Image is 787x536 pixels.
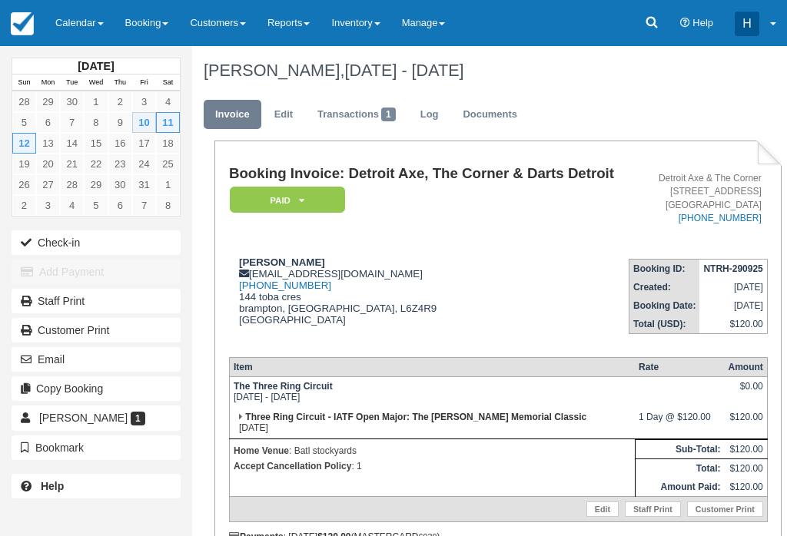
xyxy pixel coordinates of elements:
button: Bookmark [12,435,181,460]
p: : 1 [234,458,631,474]
a: Log [409,100,450,130]
a: 5 [12,112,36,133]
th: Amount Paid: [635,478,724,497]
td: [DATE] [229,408,635,439]
a: [PHONE_NUMBER] [679,213,762,223]
a: Transactions1 [306,100,407,130]
a: 22 [84,154,108,174]
a: Help [12,474,181,498]
th: Tue [60,74,84,91]
a: 3 [36,195,60,216]
div: [EMAIL_ADDRESS][DOMAIN_NAME] 144 toba cres brampton, [GEOGRAPHIC_DATA], L6Z4R9 [GEOGRAPHIC_DATA] [229,256,625,345]
a: 1 [156,174,180,195]
th: Total (USD): [629,315,700,334]
a: 6 [36,112,60,133]
a: 10 [132,112,156,133]
th: Mon [36,74,60,91]
a: 8 [84,112,108,133]
strong: Three Ring Circuit - IATF Open Major: The [PERSON_NAME] Memorial Classic [245,412,586,422]
a: 13 [36,133,60,154]
th: Thu [108,74,132,91]
a: 17 [132,133,156,154]
p: : Batl stockyards [234,443,631,458]
button: Add Payment [12,260,181,284]
span: [DATE] - [DATE] [344,61,463,80]
a: Customer Print [12,318,181,342]
a: 26 [12,174,36,195]
span: 1 [131,412,145,425]
a: 4 [60,195,84,216]
a: 16 [108,133,132,154]
a: 25 [156,154,180,174]
span: 1 [381,108,396,121]
a: 30 [60,91,84,112]
a: 9 [108,112,132,133]
a: 4 [156,91,180,112]
a: 20 [36,154,60,174]
a: 31 [132,174,156,195]
strong: The Three Ring Circuit [234,381,333,392]
strong: Home Venue [234,445,289,456]
a: Customer Print [687,501,763,517]
th: Fri [132,74,156,91]
th: Amount [724,358,767,377]
div: $120.00 [728,412,762,435]
h1: Booking Invoice: Detroit Axe, The Corner & Darts Detroit [229,166,625,182]
a: 5 [84,195,108,216]
div: H [735,12,759,36]
a: 8 [156,195,180,216]
td: $120.00 [699,315,767,334]
a: 29 [84,174,108,195]
td: [DATE] [699,296,767,315]
a: 1 [84,91,108,112]
img: checkfront-main-nav-mini-logo.png [11,12,34,35]
div: $0.00 [728,381,762,404]
a: [PHONE_NUMBER] [239,280,331,291]
a: 2 [12,195,36,216]
address: Detroit Axe & The Corner [STREET_ADDRESS] [GEOGRAPHIC_DATA] [631,172,762,225]
button: Copy Booking [12,376,181,401]
a: 6 [108,195,132,216]
a: 24 [132,154,156,174]
button: Check-in [12,230,181,255]
a: [PERSON_NAME] 1 [12,405,181,430]
td: [DATE] - [DATE] [229,377,635,409]
strong: [DATE] [78,60,114,72]
td: $120.00 [724,440,767,459]
a: Edit [586,501,619,517]
th: Booking Date: [629,296,700,315]
a: 12 [12,133,36,154]
strong: [PERSON_NAME] [239,256,325,268]
span: [PERSON_NAME] [39,412,128,424]
span: Help [692,17,713,28]
strong: Accept Cancellation Policy [234,461,351,471]
td: $120.00 [724,459,767,478]
th: Sat [156,74,180,91]
a: Documents [451,100,529,130]
th: Sun [12,74,36,91]
th: Rate [635,358,724,377]
a: 14 [60,133,84,154]
td: $120.00 [724,478,767,497]
td: 1 Day @ $120.00 [635,408,724,439]
a: 30 [108,174,132,195]
a: 23 [108,154,132,174]
a: 28 [12,91,36,112]
td: [DATE] [699,278,767,296]
a: 19 [12,154,36,174]
a: 11 [156,112,180,133]
a: Edit [263,100,304,130]
th: Created: [629,278,700,296]
a: 7 [132,195,156,216]
em: Paid [230,187,345,213]
a: 15 [84,133,108,154]
a: 21 [60,154,84,174]
a: 2 [108,91,132,112]
a: 27 [36,174,60,195]
a: 28 [60,174,84,195]
i: Help [680,18,690,28]
th: Booking ID: [629,259,700,278]
th: Sub-Total: [635,440,724,459]
a: 18 [156,133,180,154]
a: Paid [229,186,340,214]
